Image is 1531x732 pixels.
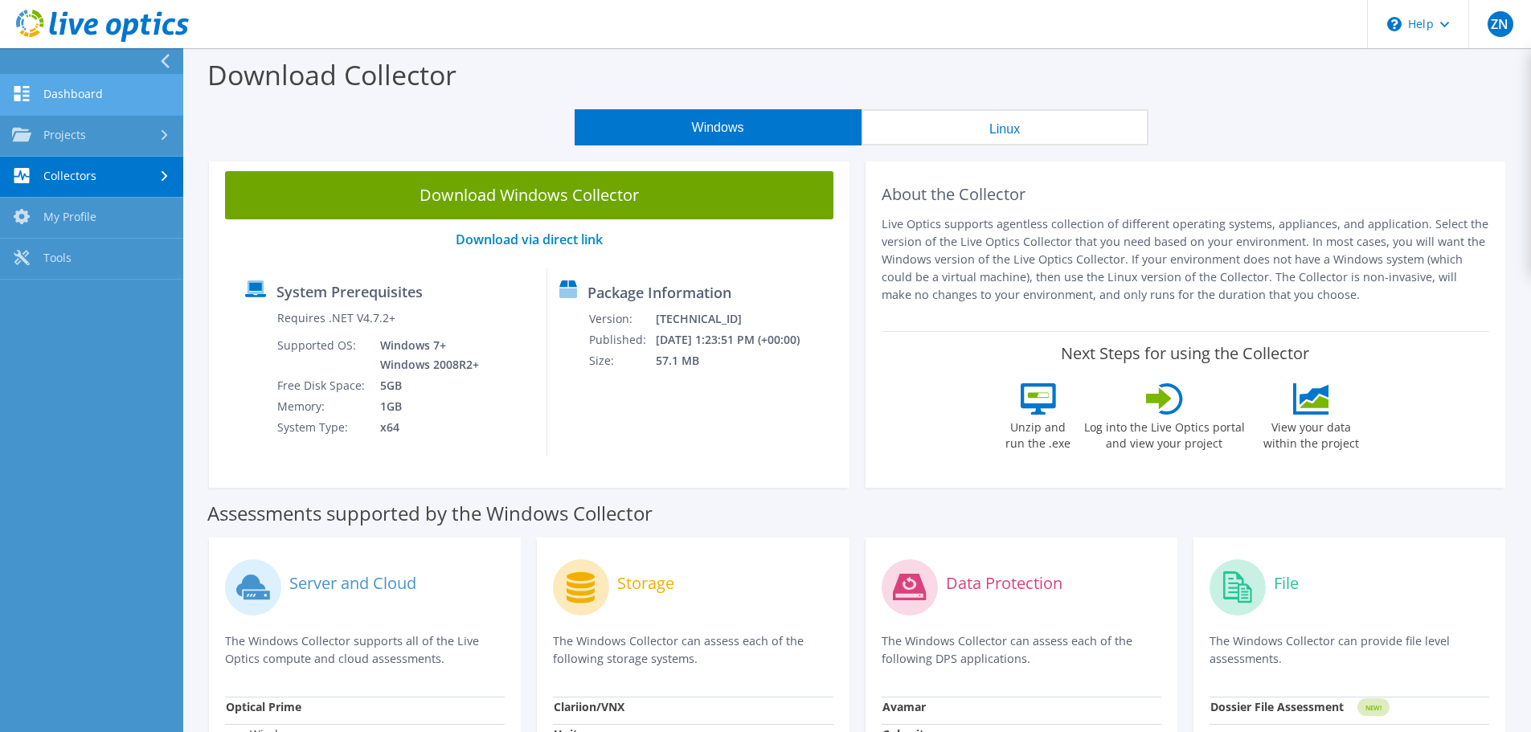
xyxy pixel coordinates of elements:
strong: Avamar [882,699,926,714]
td: Memory: [276,396,368,417]
svg: \n [1387,17,1402,31]
td: Supported OS: [276,335,368,375]
tspan: NEW! [1365,703,1381,712]
strong: Optical Prime [226,699,301,714]
label: Unzip and run the .exe [1001,415,1075,452]
td: System Type: [276,417,368,438]
td: 57.1 MB [655,350,821,371]
strong: Dossier File Assessment [1210,699,1344,714]
td: 1GB [368,396,482,417]
td: Published: [588,329,655,350]
a: Download via direct link [456,231,603,248]
td: Free Disk Space: [276,375,368,396]
label: File [1274,575,1299,591]
strong: Clariion/VNX [554,699,624,714]
td: Windows 7+ Windows 2008R2+ [368,335,482,375]
td: Version: [588,309,655,329]
label: Server and Cloud [289,575,416,591]
label: Requires .NET V4.7.2+ [277,310,395,326]
p: The Windows Collector supports all of the Live Optics compute and cloud assessments. [225,632,505,668]
button: Linux [862,109,1148,145]
td: 5GB [368,375,482,396]
a: Download Windows Collector [225,171,833,219]
button: Windows [575,109,862,145]
td: [TECHNICAL_ID] [655,309,821,329]
label: Data Protection [946,575,1062,591]
label: Download Collector [207,56,456,93]
p: The Windows Collector can assess each of the following DPS applications. [882,632,1161,668]
label: Storage [617,575,674,591]
td: x64 [368,417,482,438]
span: ZN [1488,11,1513,37]
label: Next Steps for using the Collector [1061,344,1309,363]
label: Assessments supported by the Windows Collector [207,505,653,521]
h2: About the Collector [882,185,1490,204]
label: System Prerequisites [276,284,423,300]
label: Log into the Live Optics portal and view your project [1083,415,1246,452]
p: The Windows Collector can assess each of the following storage systems. [553,632,833,668]
label: Package Information [587,284,731,301]
p: The Windows Collector can provide file level assessments. [1210,632,1489,668]
td: Size: [588,350,655,371]
label: View your data within the project [1254,415,1369,452]
p: Live Optics supports agentless collection of different operating systems, appliances, and applica... [882,215,1490,304]
td: [DATE] 1:23:51 PM (+00:00) [655,329,821,350]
